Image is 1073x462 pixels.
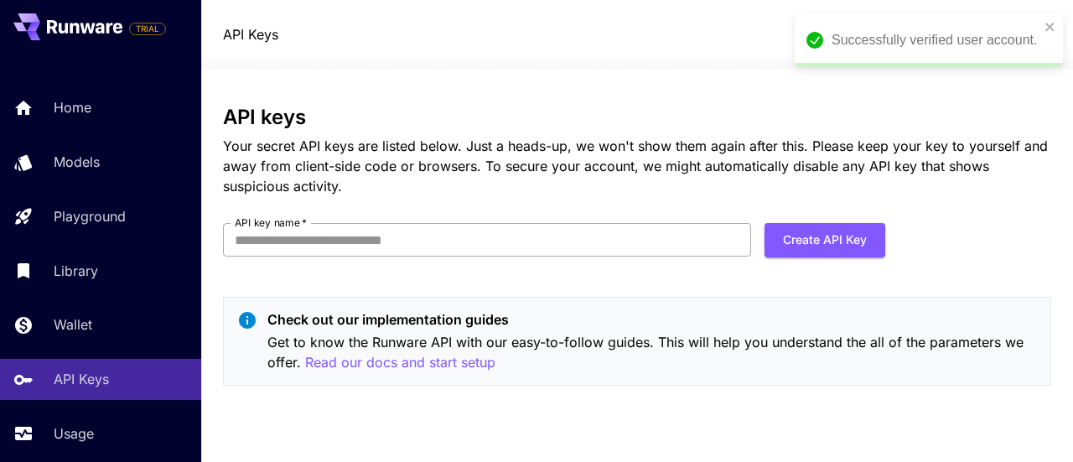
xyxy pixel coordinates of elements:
a: API Keys [223,24,278,44]
button: Read our docs and start setup [305,352,495,373]
span: Add your payment card to enable full platform functionality. [129,18,166,39]
p: Models [54,152,100,172]
button: Create API Key [765,223,885,257]
button: close [1044,20,1056,34]
nav: breadcrumb [223,24,278,44]
p: Wallet [54,314,92,335]
p: API Keys [54,369,109,389]
p: Playground [54,206,126,226]
h3: API keys [223,106,1051,129]
span: TRIAL [130,23,165,35]
p: Check out our implementation guides [267,309,1037,330]
p: Get to know the Runware API with our easy-to-follow guides. This will help you understand the all... [267,332,1037,373]
p: Home [54,97,91,117]
p: Library [54,261,98,281]
div: Successfully verified user account. [832,30,1039,50]
p: Usage [54,423,94,444]
label: API key name [235,215,307,230]
p: Your secret API keys are listed below. Just a heads-up, we won't show them again after this. Plea... [223,136,1051,196]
